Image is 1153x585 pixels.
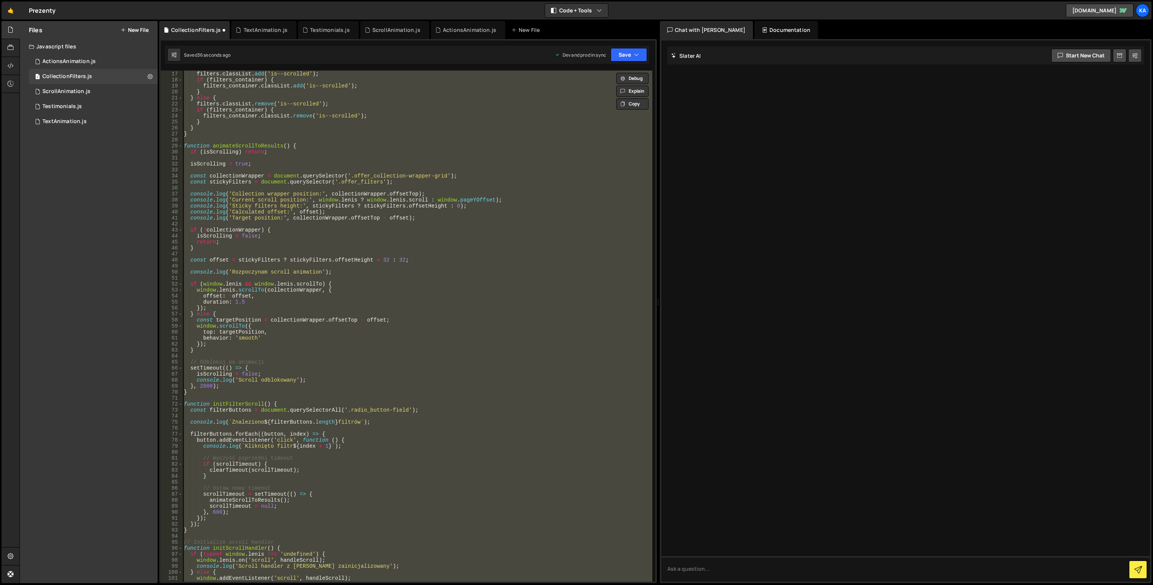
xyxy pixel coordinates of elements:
div: 58 [161,317,183,323]
div: 43 [161,227,183,233]
div: Prezenty [29,6,56,15]
div: 64 [161,353,183,359]
div: 23 [161,107,183,113]
div: 50 [161,269,183,275]
div: 52 [161,281,183,287]
div: 63 [161,347,183,353]
div: ActionsAnimation.js [42,58,96,65]
div: 16268/43876.js [29,99,158,114]
div: 81 [161,455,183,461]
div: 69 [161,383,183,389]
div: 26 [161,125,183,131]
div: 94 [161,533,183,539]
div: 93 [161,527,183,533]
div: Documentation [754,21,818,39]
div: 83 [161,467,183,473]
div: 30 [161,149,183,155]
div: 90 [161,509,183,515]
div: 70 [161,389,183,395]
div: 77 [161,431,183,437]
span: 1 [35,74,40,80]
div: 18 [161,77,183,83]
button: Debug [616,73,649,84]
div: 95 [161,539,183,545]
div: 34 [161,173,183,179]
div: 76 [161,425,183,431]
div: 48 [161,257,183,263]
div: 40 [161,209,183,215]
div: 32 [161,161,183,167]
div: 55 [161,299,183,305]
div: 65 [161,359,183,365]
div: 71 [161,395,183,401]
div: 82 [161,461,183,467]
div: 68 [161,377,183,383]
div: 27 [161,131,183,137]
div: 96 [161,545,183,551]
div: 91 [161,515,183,521]
div: 74 [161,413,183,419]
div: 99 [161,563,183,569]
button: Explain [616,86,649,97]
div: 28 [161,137,183,143]
div: 84 [161,473,183,479]
div: Dev and prod in sync [555,52,606,58]
div: 41 [161,215,183,221]
div: 88 [161,497,183,503]
button: New File [120,27,149,33]
div: 92 [161,521,183,527]
div: 57 [161,311,183,317]
div: TextAnimation.js [244,26,288,34]
div: 62 [161,341,183,347]
button: Start new chat [1051,49,1111,62]
div: 51 [161,275,183,281]
div: TextAnimation.js [42,118,87,125]
div: 35 [161,179,183,185]
a: 🤙 [2,2,20,20]
h2: Slater AI [671,52,701,59]
div: 45 [161,239,183,245]
div: 98 [161,557,183,563]
div: ScrollAnimation.js [42,88,90,95]
div: CollectionFilters.js [42,73,92,80]
div: 19 [161,83,183,89]
div: 80 [161,449,183,455]
div: 44 [161,233,183,239]
div: 33 [161,167,183,173]
a: [DOMAIN_NAME] [1066,4,1133,17]
div: 79 [161,443,183,449]
div: New File [511,26,543,34]
div: CollectionFilters.js [171,26,221,34]
div: 73 [161,407,183,413]
div: 16268/43879.js [29,114,158,129]
div: 87 [161,491,183,497]
button: Save [611,48,647,62]
button: Copy [616,98,649,110]
div: 17 [161,71,183,77]
div: Javascript files [20,39,158,54]
div: Chat with [PERSON_NAME] [660,21,753,39]
div: 47 [161,251,183,257]
div: 53 [161,287,183,293]
div: 86 [161,485,183,491]
div: 78 [161,437,183,443]
div: 39 [161,203,183,209]
div: 20 [161,89,183,95]
div: 59 [161,323,183,329]
div: 25 [161,119,183,125]
div: Testimonials.js [42,103,82,110]
div: 16268/43878.js [29,84,158,99]
div: 36 [161,185,183,191]
div: 54 [161,293,183,299]
div: 60 [161,329,183,335]
div: 31 [161,155,183,161]
div: Saved [184,52,230,58]
div: Ka [1136,4,1149,17]
div: 36 seconds ago [197,52,230,58]
div: 38 [161,197,183,203]
div: 97 [161,551,183,557]
div: 67 [161,371,183,377]
div: 72 [161,401,183,407]
div: 46 [161,245,183,251]
div: 21 [161,95,183,101]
